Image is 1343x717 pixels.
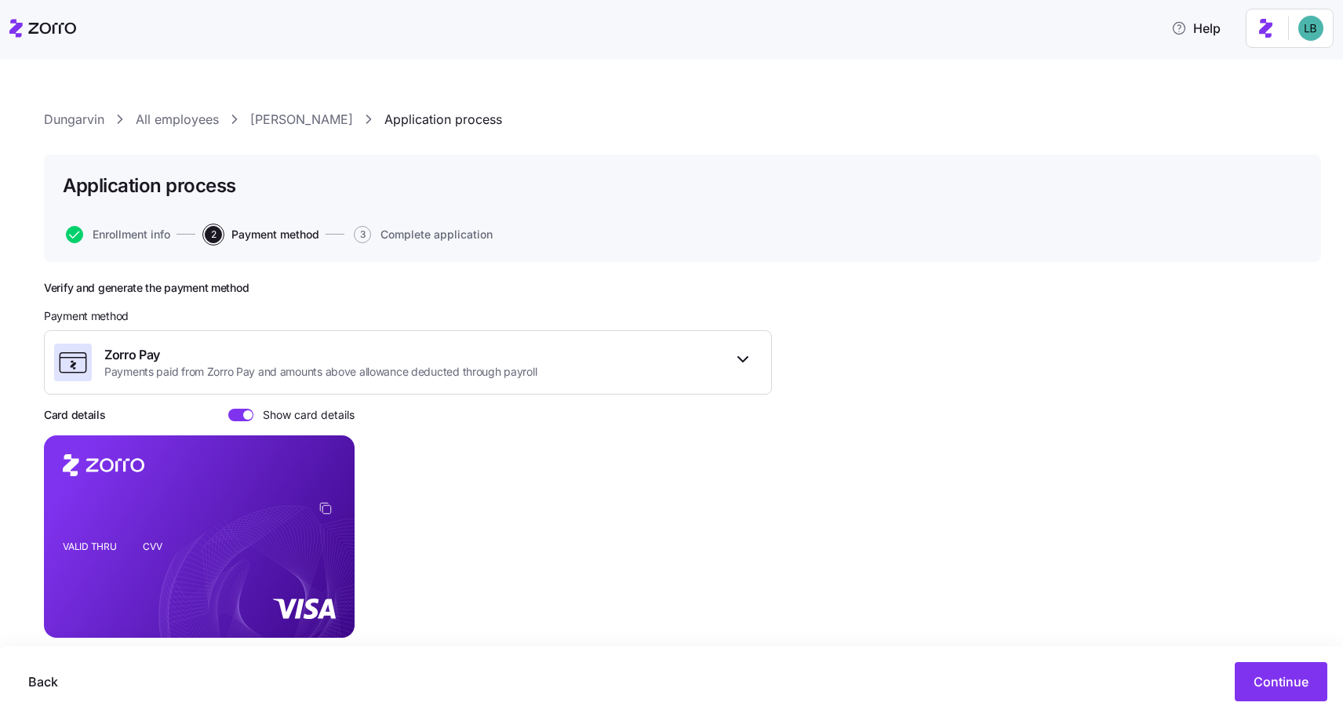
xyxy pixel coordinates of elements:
[44,407,106,423] h3: Card details
[250,110,353,129] a: [PERSON_NAME]
[1235,662,1327,701] button: Continue
[28,672,58,691] span: Back
[44,281,772,296] h2: Verify and generate the payment method
[1159,13,1233,44] button: Help
[136,110,219,129] a: All employees
[205,226,222,243] span: 2
[63,173,236,198] h1: Application process
[104,364,537,380] span: Payments paid from Zorro Pay and amounts above allowance deducted through payroll
[104,345,537,365] span: Zorro Pay
[318,501,333,515] button: copy-to-clipboard
[205,226,319,243] button: 2Payment method
[16,662,71,701] button: Back
[143,540,162,552] tspan: CVV
[354,226,371,243] span: 3
[44,110,104,129] a: Dungarvin
[63,226,170,243] a: Enrollment info
[44,308,129,324] span: Payment method
[1254,672,1308,691] span: Continue
[351,226,493,243] a: 3Complete application
[1298,16,1323,41] img: 55738f7c4ee29e912ff6c7eae6e0401b
[63,540,117,552] tspan: VALID THRU
[384,110,502,129] a: Application process
[202,226,319,243] a: 2Payment method
[380,229,493,240] span: Complete application
[253,409,355,421] span: Show card details
[354,226,493,243] button: 3Complete application
[1171,19,1221,38] span: Help
[93,229,170,240] span: Enrollment info
[66,226,170,243] button: Enrollment info
[231,229,319,240] span: Payment method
